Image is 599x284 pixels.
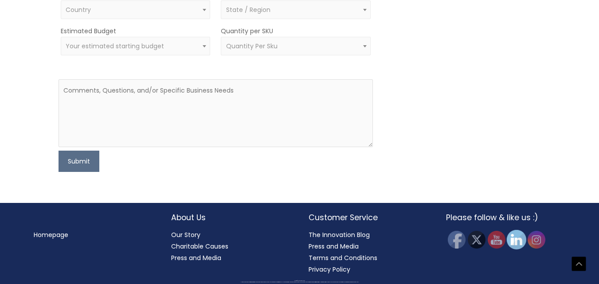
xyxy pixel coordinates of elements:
span: Country [66,5,91,14]
div: All material on this Website, including design, text, images, logos and sounds, are owned by Cosm... [16,282,583,283]
span: Quantity Per Sku [226,42,278,51]
img: Facebook [448,231,466,249]
a: Terms and Conditions [309,253,377,262]
nav: Menu [34,229,153,241]
label: Quantity per SKU [221,25,273,37]
h2: Customer Service [309,212,428,223]
span: State / Region [226,5,270,14]
a: Press and Media [171,253,221,262]
a: Our Story [171,230,200,239]
a: Charitable Causes [171,242,228,251]
nav: Customer Service [309,229,428,275]
h2: Please follow & like us :) [446,212,566,223]
h2: About Us [171,212,291,223]
nav: About Us [171,229,291,264]
button: Submit [59,151,99,172]
a: Homepage [34,230,68,239]
label: Estimated Budget [61,25,116,37]
a: Press and Media [309,242,359,251]
div: Copyright © 2025 [16,280,583,281]
span: Your estimated starting budget [66,42,164,51]
img: Twitter [468,231,485,249]
a: The Innovation Blog [309,230,370,239]
a: Privacy Policy [309,265,350,274]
